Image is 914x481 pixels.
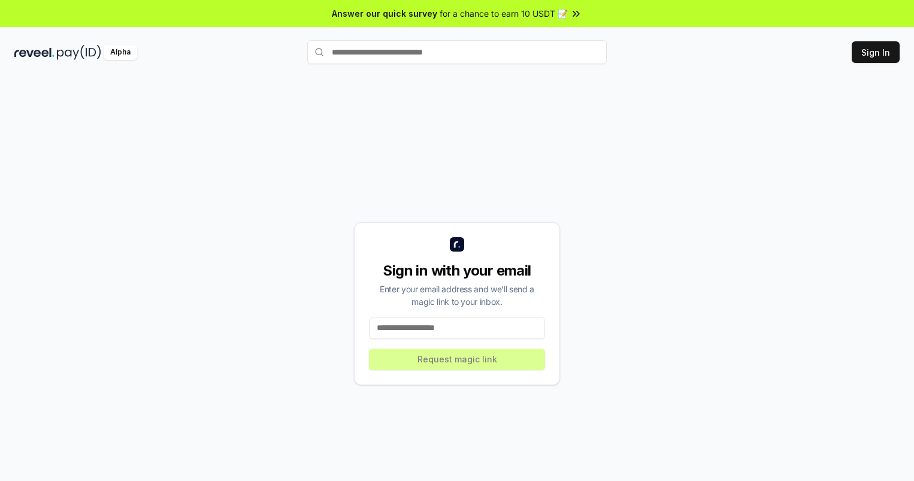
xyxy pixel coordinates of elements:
div: Sign in with your email [369,261,545,280]
img: reveel_dark [14,45,55,60]
img: pay_id [57,45,101,60]
button: Sign In [852,41,900,63]
span: for a chance to earn 10 USDT 📝 [440,7,568,20]
div: Alpha [104,45,137,60]
span: Answer our quick survey [332,7,437,20]
img: logo_small [450,237,464,252]
div: Enter your email address and we’ll send a magic link to your inbox. [369,283,545,308]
